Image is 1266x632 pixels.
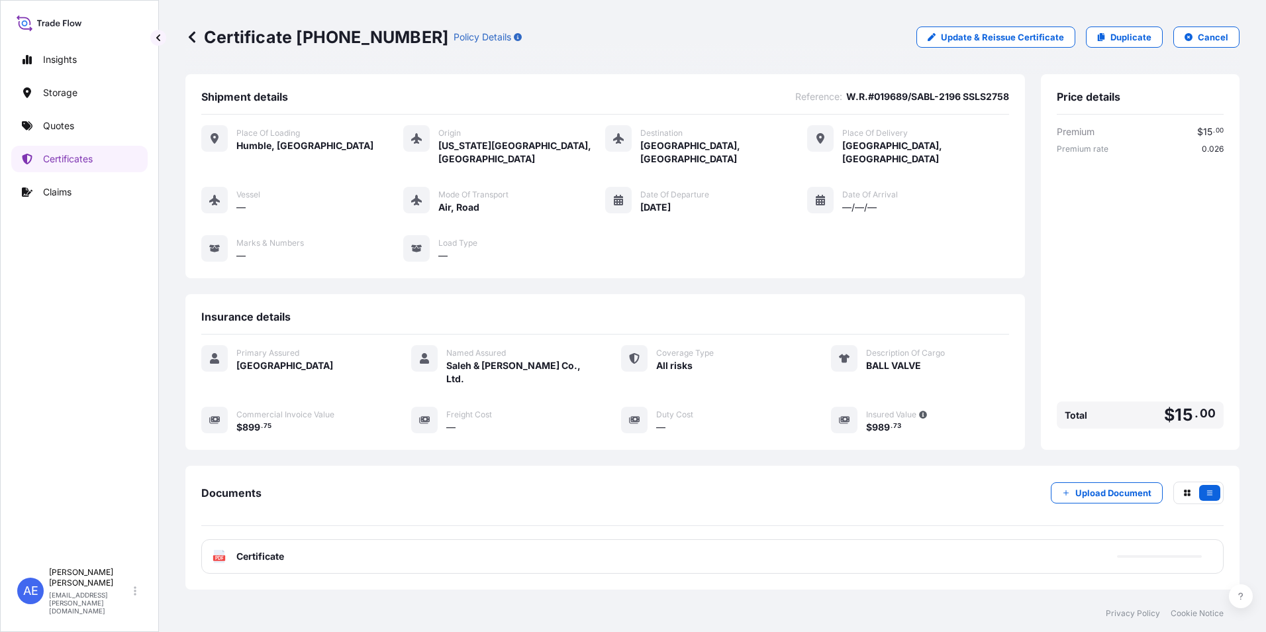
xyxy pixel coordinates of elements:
[201,90,288,103] span: Shipment details
[1198,30,1228,44] p: Cancel
[842,201,877,214] span: —/—/—
[1110,30,1151,44] p: Duplicate
[236,201,246,214] span: —
[242,423,260,432] span: 899
[866,409,916,420] span: Insured Value
[236,409,334,420] span: Commercial Invoice Value
[916,26,1075,48] a: Update & Reissue Certificate
[842,189,898,200] span: Date of Arrival
[23,584,38,598] span: AE
[11,179,148,205] a: Claims
[236,348,299,358] span: Primary Assured
[185,26,448,48] p: Certificate [PHONE_NUMBER]
[1171,608,1224,619] a: Cookie Notice
[640,139,807,166] span: [GEOGRAPHIC_DATA], [GEOGRAPHIC_DATA]
[446,421,456,434] span: —
[1202,144,1224,154] span: 0.026
[11,46,148,73] a: Insights
[640,201,671,214] span: [DATE]
[1175,407,1193,423] span: 15
[11,113,148,139] a: Quotes
[438,189,509,200] span: Mode of Transport
[1203,127,1212,136] span: 15
[438,128,461,138] span: Origin
[446,348,506,358] span: Named Assured
[1075,486,1151,500] p: Upload Document
[842,139,1009,166] span: [GEOGRAPHIC_DATA], [GEOGRAPHIC_DATA]
[43,152,93,166] p: Certificates
[236,423,242,432] span: $
[1057,144,1108,154] span: Premium rate
[215,556,224,560] text: PDF
[446,359,589,386] span: Saleh & [PERSON_NAME] Co., Ltd.
[795,90,842,103] span: Reference :
[438,249,448,262] span: —
[1194,409,1198,417] span: .
[1051,482,1163,503] button: Upload Document
[1057,125,1095,138] span: Premium
[656,359,693,372] span: All risks
[866,359,921,372] span: BALL VALVE
[236,189,260,200] span: Vessel
[1197,127,1203,136] span: $
[842,128,908,138] span: Place of Delivery
[201,486,262,500] span: Documents
[454,30,511,44] p: Policy Details
[640,189,709,200] span: Date of Departure
[1057,90,1120,103] span: Price details
[43,53,77,66] p: Insights
[893,424,901,429] span: 73
[1065,409,1087,422] span: Total
[264,424,271,429] span: 75
[1216,129,1224,133] span: 00
[43,119,74,132] p: Quotes
[656,348,714,358] span: Coverage Type
[891,424,893,429] span: .
[640,128,683,138] span: Destination
[1164,407,1175,423] span: $
[872,423,890,432] span: 989
[236,249,246,262] span: —
[236,128,300,138] span: Place of Loading
[438,139,605,166] span: [US_STATE][GEOGRAPHIC_DATA], [GEOGRAPHIC_DATA]
[43,86,77,99] p: Storage
[846,90,1009,103] span: W.R.#019689/SABL-2196 SSLS2758
[43,185,72,199] p: Claims
[866,423,872,432] span: $
[941,30,1064,44] p: Update & Reissue Certificate
[1086,26,1163,48] a: Duplicate
[49,567,131,588] p: [PERSON_NAME] [PERSON_NAME]
[866,348,945,358] span: Description Of Cargo
[236,359,333,372] span: [GEOGRAPHIC_DATA]
[236,238,304,248] span: Marks & Numbers
[446,409,492,420] span: Freight Cost
[1173,26,1240,48] button: Cancel
[656,421,665,434] span: —
[438,238,477,248] span: Load Type
[438,201,479,214] span: Air, Road
[49,591,131,615] p: [EMAIL_ADDRESS][PERSON_NAME][DOMAIN_NAME]
[261,424,263,429] span: .
[11,146,148,172] a: Certificates
[1106,608,1160,619] a: Privacy Policy
[236,139,373,152] span: Humble, [GEOGRAPHIC_DATA]
[236,550,284,563] span: Certificate
[201,310,291,323] span: Insurance details
[11,79,148,106] a: Storage
[1200,409,1216,417] span: 00
[656,409,693,420] span: Duty Cost
[1213,129,1215,133] span: .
